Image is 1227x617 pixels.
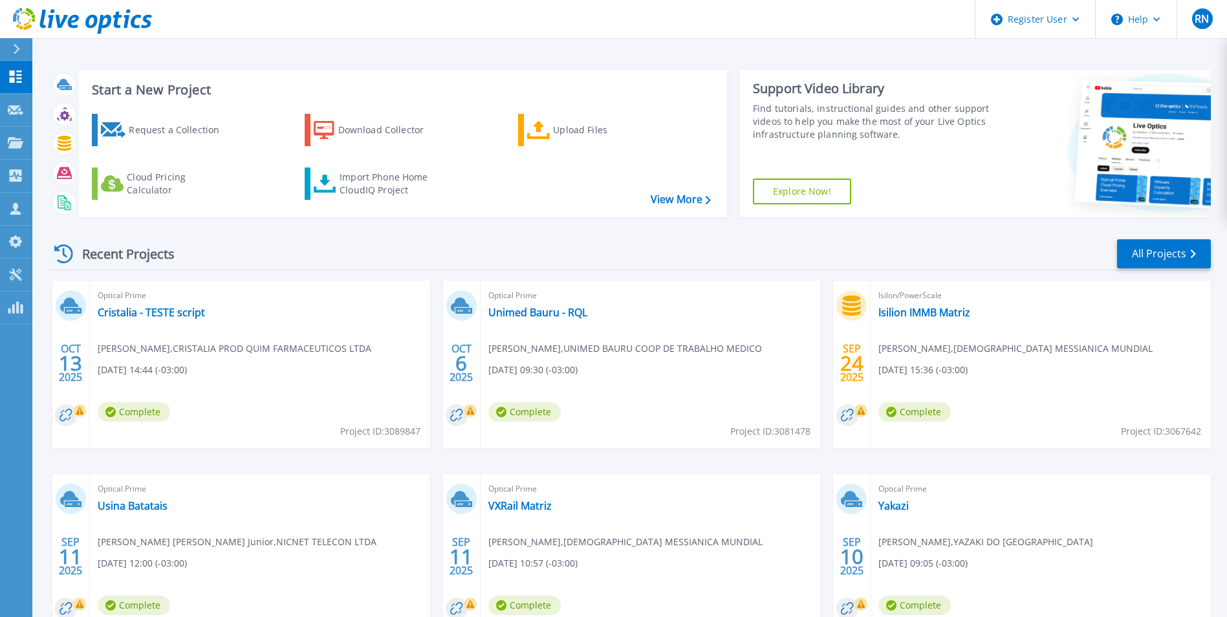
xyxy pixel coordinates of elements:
[58,533,83,580] div: SEP 2025
[58,340,83,387] div: OCT 2025
[488,363,578,377] span: [DATE] 09:30 (-03:00)
[98,482,422,496] span: Optical Prime
[840,551,863,562] span: 10
[59,551,82,562] span: 11
[98,535,376,549] span: [PERSON_NAME] [PERSON_NAME] Junior , NICNET TELECON LTDA
[340,424,420,438] span: Project ID: 3089847
[1117,239,1211,268] a: All Projects
[488,596,561,615] span: Complete
[1195,14,1209,24] span: RN
[98,556,187,570] span: [DATE] 12:00 (-03:00)
[455,358,467,369] span: 6
[878,556,968,570] span: [DATE] 09:05 (-03:00)
[98,363,187,377] span: [DATE] 14:44 (-03:00)
[449,533,473,580] div: SEP 2025
[488,482,813,496] span: Optical Prime
[488,402,561,422] span: Complete
[129,117,232,143] div: Request a Collection
[127,171,230,197] div: Cloud Pricing Calculator
[92,114,236,146] a: Request a Collection
[753,102,993,141] div: Find tutorials, instructional guides and other support videos to help you make the most of your L...
[305,114,449,146] a: Download Collector
[488,306,587,319] a: Unimed Bauru - RQL
[878,363,968,377] span: [DATE] 15:36 (-03:00)
[59,358,82,369] span: 13
[878,596,951,615] span: Complete
[92,168,236,200] a: Cloud Pricing Calculator
[98,499,168,512] a: Usina Batatais
[50,238,192,270] div: Recent Projects
[488,341,762,356] span: [PERSON_NAME] , UNIMED BAURU COOP DE TRABALHO MEDICO
[553,117,657,143] div: Upload Files
[98,306,205,319] a: Cristalia - TESTE script
[840,340,864,387] div: SEP 2025
[878,499,909,512] a: Yakazi
[338,117,442,143] div: Download Collector
[488,535,763,549] span: [PERSON_NAME] , [DEMOGRAPHIC_DATA] MESSIANICA MUNDIAL
[730,424,810,438] span: Project ID: 3081478
[753,80,993,97] div: Support Video Library
[878,306,970,319] a: Isilion IMMB Matriz
[753,179,851,204] a: Explore Now!
[98,402,170,422] span: Complete
[878,288,1203,303] span: Isilon/PowerScale
[98,596,170,615] span: Complete
[92,83,710,97] h3: Start a New Project
[878,341,1153,356] span: [PERSON_NAME] , [DEMOGRAPHIC_DATA] MESSIANICA MUNDIAL
[98,341,371,356] span: [PERSON_NAME] , CRISTALIA PROD QUIM FARMACEUTICOS LTDA
[488,556,578,570] span: [DATE] 10:57 (-03:00)
[450,551,473,562] span: 11
[840,358,863,369] span: 24
[878,535,1093,549] span: [PERSON_NAME] , YAZAKI DO [GEOGRAPHIC_DATA]
[340,171,440,197] div: Import Phone Home CloudIQ Project
[518,114,662,146] a: Upload Files
[488,288,813,303] span: Optical Prime
[449,340,473,387] div: OCT 2025
[488,499,552,512] a: VXRail Matriz
[840,533,864,580] div: SEP 2025
[878,482,1203,496] span: Optical Prime
[98,288,422,303] span: Optical Prime
[1121,424,1201,438] span: Project ID: 3067642
[878,402,951,422] span: Complete
[651,193,711,206] a: View More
